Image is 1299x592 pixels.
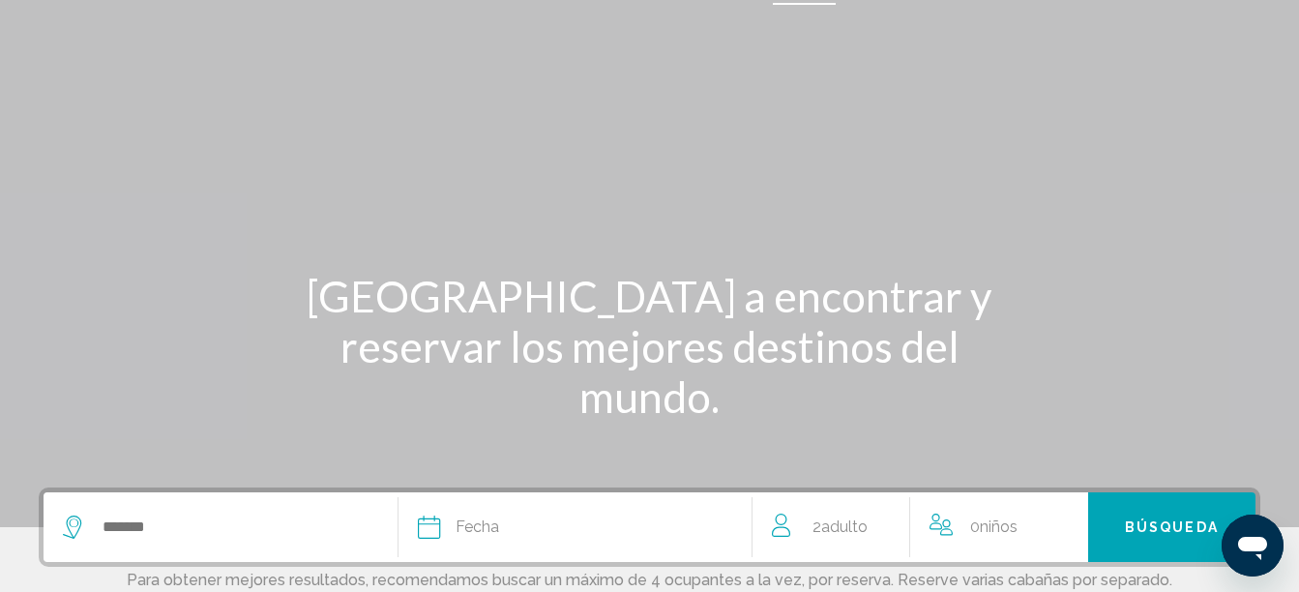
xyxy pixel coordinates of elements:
iframe: Button to launch messaging window [1222,515,1284,577]
div: Search widget [44,492,1255,562]
button: Búsqueda [1088,492,1255,562]
span: 0 [970,514,1018,541]
button: Travelers: 2 adults, 0 children [753,492,1088,562]
span: Búsqueda [1125,520,1219,536]
p: Para obtener mejores resultados, recomendamos buscar un máximo de 4 ocupantes a la vez, por reser... [39,567,1260,589]
span: Adulto [821,518,868,536]
span: Niños [980,518,1018,536]
span: Fecha [456,514,499,541]
h1: [GEOGRAPHIC_DATA] a encontrar y reservar los mejores destinos del mundo. [287,271,1013,422]
span: 2 [812,514,868,541]
button: Fecha [418,492,753,562]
